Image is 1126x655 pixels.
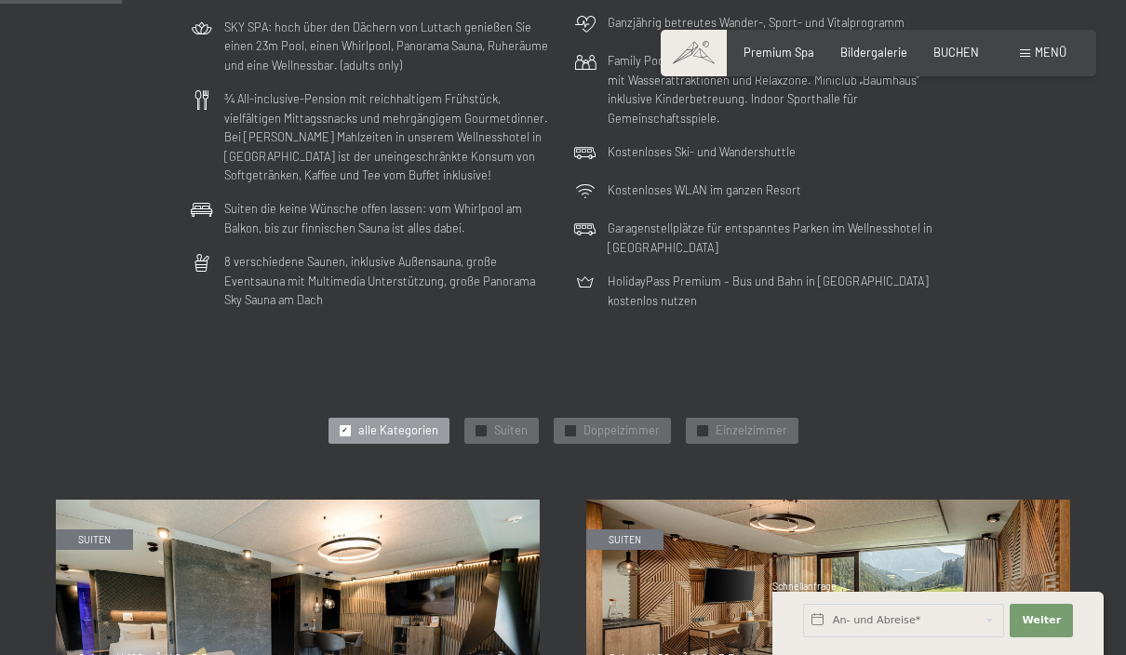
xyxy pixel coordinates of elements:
span: ✓ [567,425,573,435]
a: Suite Aurina mit finnischer Sauna [586,500,1070,509]
span: Einzelzimmer [716,422,787,439]
span: Doppelzimmer [583,422,660,439]
p: Ganzjährig betreutes Wander-, Sport- und Vitalprogramm [608,13,905,32]
span: ✓ [477,425,484,435]
span: Schnellanfrage [772,581,837,592]
span: Suiten [494,422,528,439]
button: Weiter [1010,604,1073,637]
p: 8 verschiedene Saunen, inklusive Außensauna, große Eventsauna mit Multimedia Unterstützung, große... [224,252,552,309]
a: Bildergalerie [840,45,907,60]
p: Suiten die keine Wünsche offen lassen: vom Whirlpool am Balkon, bis zur finnischen Sauna ist alle... [224,199,552,237]
a: Premium Spa [744,45,814,60]
span: Weiter [1022,613,1061,628]
span: ✓ [342,425,348,435]
p: HolidayPass Premium – Bus und Bahn in [GEOGRAPHIC_DATA] kostenlos nutzen [608,272,935,310]
a: Schwarzensteinsuite mit finnischer Sauna [56,500,540,509]
p: Kostenloses Ski- und Wandershuttle [608,142,796,161]
p: ¾ All-inclusive-Pension mit reichhaltigem Frühstück, vielfältigen Mittagssnacks und mehrgängigem ... [224,89,552,184]
span: alle Kategorien [358,422,438,439]
span: Menü [1035,45,1066,60]
p: SKY SPA: hoch über den Dächern von Luttach genießen Sie einen 23m Pool, einen Whirlpool, Panorama... [224,18,552,74]
p: Kostenloses WLAN im ganzen Resort [608,180,801,199]
p: Family Pool mit 60m Wasserrutsche, 25m Becken, Babypool mit Wasserattraktionen und Relaxzone. Min... [608,51,935,127]
p: Garagenstellplätze für entspanntes Parken im Wellnesshotel in [GEOGRAPHIC_DATA] [608,219,935,257]
a: BUCHEN [933,45,979,60]
span: ✓ [699,425,705,435]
